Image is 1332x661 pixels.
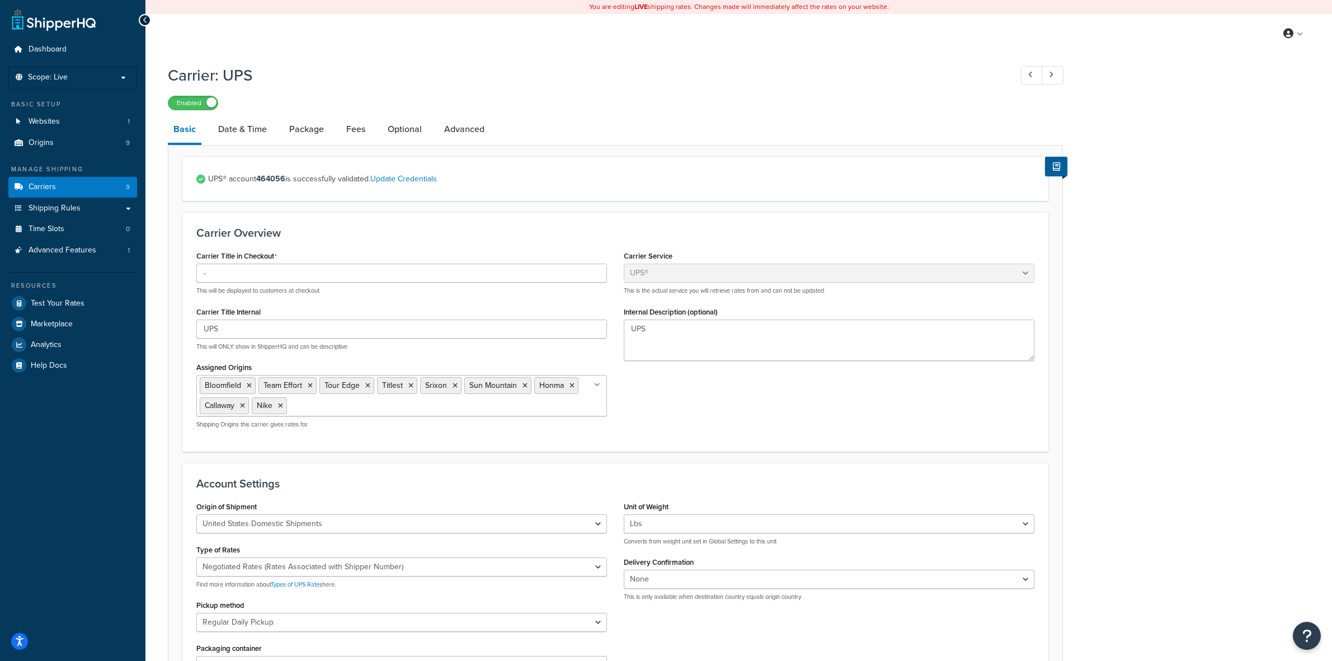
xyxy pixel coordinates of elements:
span: 1 [128,117,130,126]
h3: Account Settings [196,477,1034,490]
span: Srixon [425,379,447,391]
label: Delivery Confirmation [624,558,694,566]
button: Show Help Docs [1045,157,1067,176]
div: Basic Setup [8,100,137,109]
a: Help Docs [8,355,137,376]
span: Carriers [29,182,56,192]
a: Package [284,116,330,143]
label: Assigned Origins [196,363,252,372]
p: Find more information about here. [196,580,607,589]
span: Advanced Features [29,246,96,255]
li: Carriers [8,177,137,198]
span: 9 [126,138,130,148]
p: Shipping Origins this carrier gives rates for [196,420,607,429]
label: Internal Description (optional) [624,308,718,316]
span: Callaway [205,400,234,411]
textarea: UPS [624,320,1034,361]
span: Shipping Rules [29,204,81,213]
span: Team Effort [263,379,302,391]
label: Unit of Weight [624,503,669,511]
a: Time Slots0 [8,219,137,240]
span: Scope: Live [28,73,68,82]
span: Honma [539,379,564,391]
span: Marketplace [31,320,73,329]
a: Carriers9 [8,177,137,198]
b: LIVE [634,2,648,12]
p: This is the actual service you will retrieve rates from and can not be updated [624,287,1034,295]
span: Tour Edge [324,379,360,391]
a: Fees [341,116,371,143]
a: Advanced [439,116,490,143]
div: Resources [8,281,137,290]
label: Enabled [168,96,218,110]
label: Type of Rates [196,546,240,554]
div: Manage Shipping [8,165,137,174]
p: This will ONLY show in ShipperHQ and can be descriptive [196,343,607,351]
strong: 464056 [256,173,285,185]
span: Dashboard [29,45,67,54]
a: Optional [382,116,427,143]
a: Marketplace [8,314,137,334]
a: Shipping Rules [8,198,137,219]
span: 0 [126,224,130,234]
label: Carrier Service [624,252,672,260]
label: Pickup method [196,601,244,610]
a: Test Your Rates [8,293,137,313]
a: Update Credentials [370,173,437,185]
label: Packaging container [196,644,262,653]
a: Basic [168,116,201,145]
a: Next Record [1042,66,1063,85]
span: Bloomfield [205,379,241,391]
span: Websites [29,117,60,126]
a: Types of UPS Rates [271,580,322,589]
p: Converts from weight unit set in Global Settings to this unit [624,537,1034,546]
span: Help Docs [31,361,67,371]
a: Websites1 [8,111,137,132]
li: Websites [8,111,137,132]
span: 9 [126,182,130,192]
span: 1 [128,246,130,255]
span: Time Slots [29,224,64,234]
a: Analytics [8,335,137,355]
span: Nike [257,400,272,411]
span: Sun Mountain [469,379,517,391]
label: Origin of Shipment [196,503,257,511]
p: This will be displayed to customers at checkout [196,287,607,295]
a: Dashboard [8,39,137,60]
li: Origins [8,133,137,153]
li: Time Slots [8,219,137,240]
a: Previous Record [1021,66,1043,85]
h1: Carrier: UPS [168,64,1000,86]
span: Titlest [382,379,403,391]
label: Carrier Title in Checkout [196,252,277,261]
h3: Carrier Overview [196,227,1034,239]
span: Origins [29,138,54,148]
a: Origins9 [8,133,137,153]
button: Open Resource Center [1293,622,1321,650]
span: Test Your Rates [31,299,84,308]
a: Advanced Features1 [8,240,137,261]
label: Carrier Title Internal [196,308,261,316]
p: This is only available when destination country equals origin country [624,593,1034,601]
span: Analytics [31,340,62,350]
span: UPS® account is successfully validated. [208,171,1034,187]
li: Advanced Features [8,240,137,261]
a: Date & Time [213,116,272,143]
